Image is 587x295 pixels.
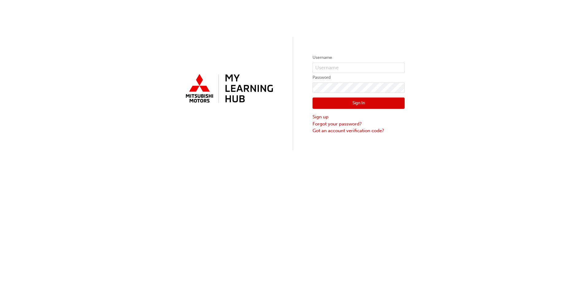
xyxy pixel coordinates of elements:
label: Password [313,74,405,81]
input: Username [313,63,405,73]
a: Sign up [313,113,405,121]
a: Forgot your password? [313,121,405,128]
button: Sign In [313,98,405,109]
a: Got an account verification code? [313,127,405,134]
label: Username [313,54,405,61]
img: mmal [182,71,274,106]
